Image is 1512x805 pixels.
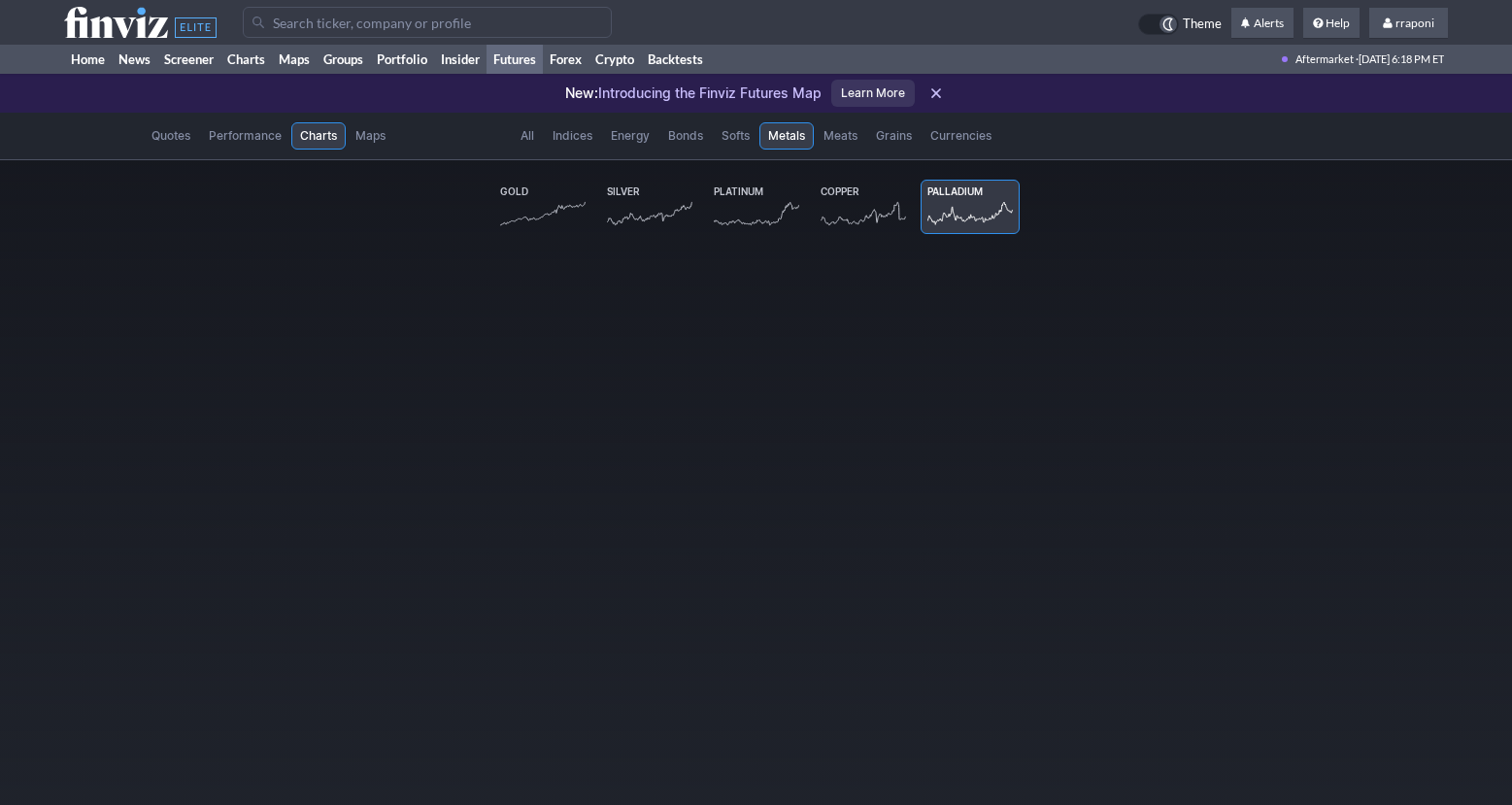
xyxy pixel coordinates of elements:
a: Help [1303,8,1360,39]
span: Performance [209,126,282,146]
span: Aftermarket · [1295,45,1359,74]
a: Softs [713,122,758,150]
a: Alerts [1231,8,1294,39]
a: Futures [487,45,543,74]
a: Platinum [707,180,806,234]
span: Copper [821,185,859,197]
a: Portfolio [370,45,434,74]
a: Insider [434,45,487,74]
span: All [521,126,534,146]
a: Grains [867,122,921,150]
a: Charts [220,45,272,74]
a: Screener [157,45,220,74]
a: Copper [814,180,913,234]
a: Groups [317,45,370,74]
span: Theme [1183,14,1222,35]
span: Maps [355,126,386,146]
span: Bonds [668,126,703,146]
span: Meats [823,126,857,146]
a: Silver [600,180,699,234]
a: Metals [759,122,814,150]
p: Introducing the Finviz Futures Map [565,84,822,103]
span: Platinum [714,185,763,197]
span: Metals [768,126,805,146]
a: Home [64,45,112,74]
a: Maps [272,45,317,74]
a: All [512,122,543,150]
a: Currencies [922,122,1000,150]
a: Energy [602,122,658,150]
span: Grains [876,126,912,146]
span: Gold [500,185,528,197]
input: Search [243,7,612,38]
span: Indices [553,126,592,146]
span: Quotes [151,126,190,146]
a: Palladium [921,180,1020,234]
span: Palladium [927,185,983,197]
a: Forex [543,45,588,74]
a: Theme [1138,14,1222,35]
a: Performance [200,122,290,150]
span: Energy [611,126,650,146]
a: Backtests [641,45,710,74]
a: Learn More [831,80,915,107]
span: rraponi [1395,16,1434,30]
a: Bonds [659,122,712,150]
a: Crypto [588,45,641,74]
a: Meats [815,122,866,150]
a: News [112,45,157,74]
a: rraponi [1369,8,1448,39]
a: Indices [544,122,601,150]
a: Quotes [143,122,199,150]
span: [DATE] 6:18 PM ET [1359,45,1444,74]
span: Silver [607,185,640,197]
a: Maps [347,122,394,150]
span: Softs [722,126,750,146]
a: Gold [493,180,592,234]
span: New: [565,84,598,101]
a: Charts [291,122,346,150]
span: Currencies [930,126,991,146]
span: Charts [300,126,337,146]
